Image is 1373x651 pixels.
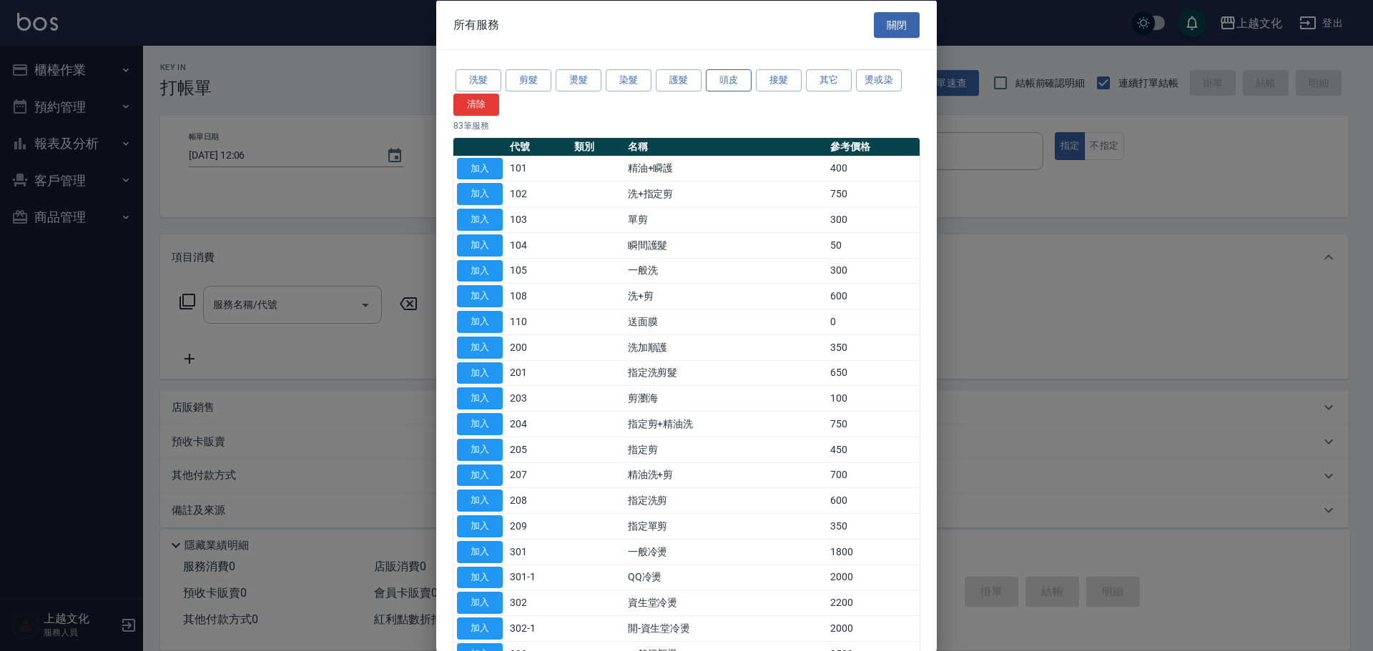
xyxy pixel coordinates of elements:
td: 2000 [827,615,920,641]
th: 名稱 [624,137,827,156]
td: 精油洗+剪 [624,462,827,488]
td: 110 [506,309,571,334]
th: 類別 [571,137,624,156]
td: 600 [827,283,920,309]
button: 加入 [457,259,503,282]
td: 400 [827,156,920,182]
td: 103 [506,207,571,232]
button: 加入 [457,311,503,333]
button: 剪髮 [506,69,551,91]
button: 加入 [457,566,503,588]
td: 50 [827,232,920,258]
button: 加入 [457,387,503,409]
button: 洗髮 [456,69,501,91]
td: 指定剪 [624,437,827,462]
td: 205 [506,437,571,462]
button: 加入 [457,336,503,358]
th: 參考價格 [827,137,920,156]
button: 護髮 [656,69,702,91]
td: 指定洗剪髮 [624,360,827,386]
td: 208 [506,487,571,513]
td: 302-1 [506,615,571,641]
button: 加入 [457,540,503,562]
button: 染髮 [606,69,651,91]
td: 650 [827,360,920,386]
button: 接髮 [756,69,802,91]
button: 燙髮 [556,69,601,91]
button: 清除 [453,93,499,115]
td: 450 [827,437,920,462]
th: 代號 [506,137,571,156]
td: 100 [827,385,920,411]
button: 加入 [457,362,503,384]
td: 送面膜 [624,309,827,334]
td: 2200 [827,590,920,615]
td: 2000 [827,565,920,590]
td: 300 [827,258,920,284]
button: 加入 [457,617,503,640]
td: 指定洗剪 [624,487,827,513]
td: 單剪 [624,207,827,232]
td: 200 [506,334,571,360]
button: 加入 [457,592,503,614]
td: 瞬間護髮 [624,232,827,258]
td: 剪瀏海 [624,385,827,411]
td: 102 [506,181,571,207]
td: 指定剪+精油洗 [624,411,827,437]
td: 207 [506,462,571,488]
td: 資生堂冷燙 [624,590,827,615]
td: 104 [506,232,571,258]
td: 600 [827,487,920,513]
button: 加入 [457,413,503,435]
button: 加入 [457,464,503,486]
td: 精油+瞬護 [624,156,827,182]
button: 加入 [457,183,503,205]
td: 700 [827,462,920,488]
button: 頭皮 [706,69,752,91]
td: 1800 [827,539,920,565]
button: 燙或染 [856,69,902,91]
button: 其它 [806,69,852,91]
td: 204 [506,411,571,437]
button: 加入 [457,234,503,256]
td: 750 [827,411,920,437]
td: 洗+指定剪 [624,181,827,207]
td: 350 [827,513,920,539]
td: 101 [506,156,571,182]
button: 加入 [457,490,503,512]
td: 一般洗 [624,258,827,284]
button: 加入 [457,285,503,307]
td: 301-1 [506,565,571,590]
td: 洗加順護 [624,334,827,360]
button: 加入 [457,438,503,460]
td: 209 [506,513,571,539]
button: 加入 [457,209,503,231]
td: 203 [506,385,571,411]
td: 300 [827,207,920,232]
td: 302 [506,590,571,615]
span: 所有服務 [453,17,499,31]
td: 開-資生堂冷燙 [624,615,827,641]
button: 加入 [457,515,503,537]
p: 83 筆服務 [453,119,920,131]
td: 一般冷燙 [624,539,827,565]
td: QQ冷燙 [624,565,827,590]
td: 350 [827,334,920,360]
td: 108 [506,283,571,309]
td: 750 [827,181,920,207]
td: 105 [506,258,571,284]
td: 洗+剪 [624,283,827,309]
td: 指定單剪 [624,513,827,539]
td: 201 [506,360,571,386]
td: 0 [827,309,920,334]
button: 關閉 [874,11,920,38]
td: 301 [506,539,571,565]
button: 加入 [457,157,503,179]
